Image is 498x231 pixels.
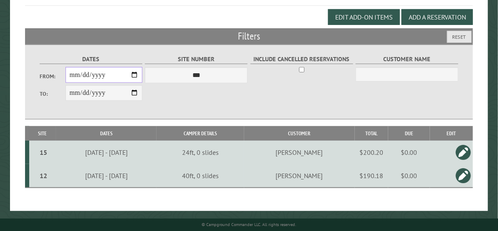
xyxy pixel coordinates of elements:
td: $190.18 [355,164,388,188]
td: [PERSON_NAME] [244,164,355,188]
label: Customer Name [356,55,458,64]
div: [DATE] - [DATE] [58,171,155,180]
td: [PERSON_NAME] [244,141,355,164]
label: Include Cancelled Reservations [250,55,353,64]
div: [DATE] - [DATE] [58,148,155,156]
td: 40ft, 0 slides [157,164,244,188]
button: Reset [447,31,472,43]
th: Total [355,126,388,141]
button: Add a Reservation [402,9,473,25]
label: Dates [40,55,142,64]
small: © Campground Commander LLC. All rights reserved. [202,222,296,227]
th: Camper Details [157,126,244,141]
th: Customer [244,126,355,141]
td: $0.00 [388,141,430,164]
td: 24ft, 0 slides [157,141,244,164]
th: Dates [56,126,157,141]
h2: Filters [25,28,473,44]
label: From: [40,72,65,80]
button: Edit Add-on Items [328,9,400,25]
th: Due [388,126,430,141]
th: Edit [430,126,473,141]
div: 12 [33,171,55,180]
td: $0.00 [388,164,430,188]
td: $200.20 [355,141,388,164]
div: 15 [33,148,55,156]
label: Site Number [145,55,248,64]
label: To: [40,90,65,98]
th: Site [29,126,56,141]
